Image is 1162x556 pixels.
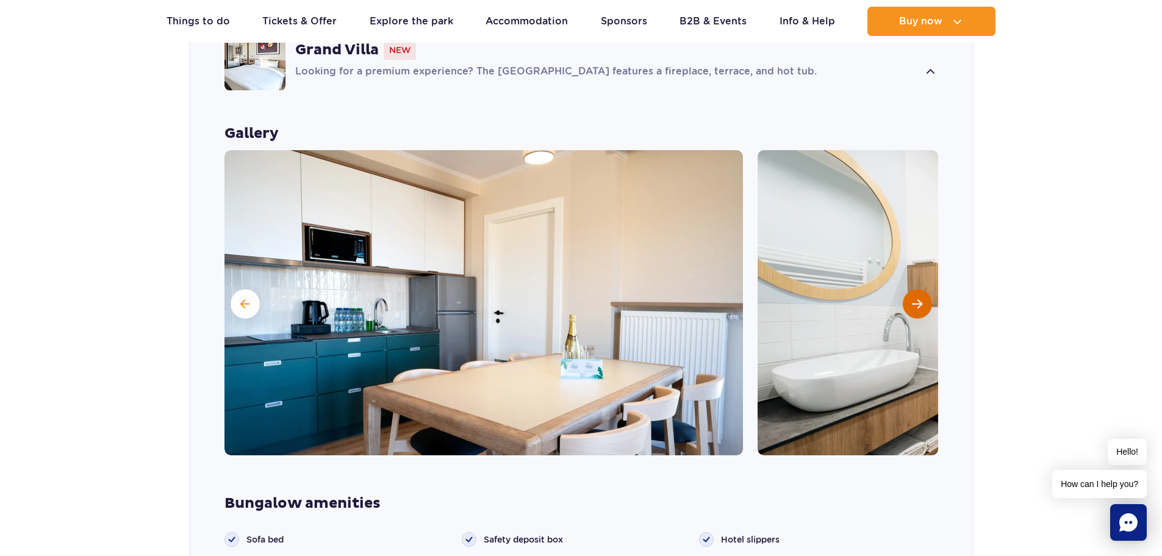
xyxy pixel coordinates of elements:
[370,7,453,36] a: Explore the park
[1108,439,1147,465] span: Hello!
[224,125,938,143] strong: Gallery
[486,7,568,36] a: Accommodation
[899,16,942,27] span: Buy now
[1110,504,1147,541] div: Chat
[384,40,416,60] span: New
[246,533,284,546] span: Sofa bed
[780,7,835,36] a: Info & Help
[224,494,938,513] strong: Bungalow amenities
[867,7,995,36] button: Buy now
[1052,470,1147,498] span: How can I help you?
[262,7,337,36] a: Tickets & Offer
[484,533,563,546] span: Safety deposit box
[295,65,919,79] p: Looking for a premium experience? The [GEOGRAPHIC_DATA] features a fireplace, terrace, and hot tub.
[295,41,379,59] strong: Grand Villa
[680,7,747,36] a: B2B & Events
[601,7,647,36] a: Sponsors
[903,289,932,319] button: Next slide
[167,7,230,36] a: Things to do
[721,533,780,546] span: Hotel slippers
